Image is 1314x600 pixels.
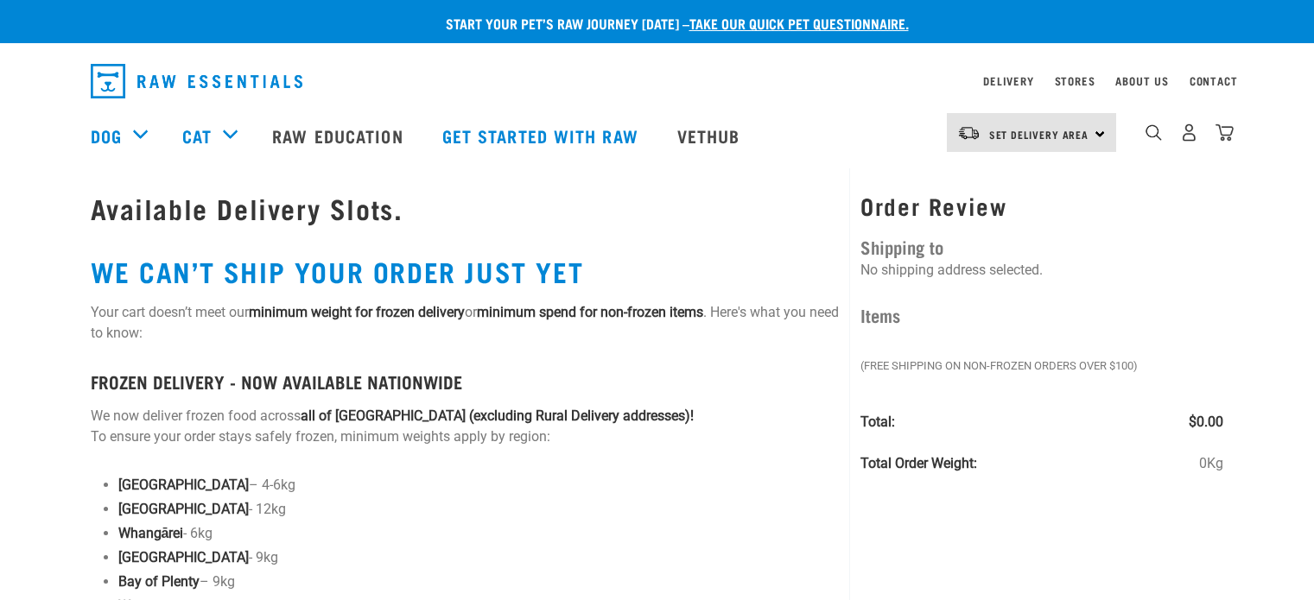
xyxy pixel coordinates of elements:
strong: [GEOGRAPHIC_DATA] [118,501,249,517]
strong: [GEOGRAPHIC_DATA] [118,477,249,493]
strong: Total: [860,414,895,430]
img: user.png [1180,123,1198,142]
p: – 9kg [118,572,840,592]
h2: WE CAN’T SHIP YOUR ORDER JUST YET [91,256,840,287]
img: home-icon@2x.png [1216,123,1234,142]
strong: Bay of Plenty [118,573,200,590]
a: take our quick pet questionnaire. [689,19,909,27]
p: We now deliver frozen food across To ensure your order stays safely frozen, minimum weights apply... [91,406,840,447]
a: About Us [1115,78,1168,84]
img: van-moving.png [957,125,981,141]
p: - 9kg [118,547,840,568]
img: Raw Essentials Logo [91,64,302,98]
em: (Free Shipping on Non-Frozen orders over $100) [860,357,1232,375]
span: $0.00 [1189,412,1223,433]
span: Set Delivery Area [989,131,1089,137]
a: Raw Education [255,101,424,170]
p: No shipping address selected. [860,260,1223,281]
h4: FROZEN DELIVERY - NOW AVAILABLE NATIONWIDE [91,371,840,391]
a: Cat [182,123,212,148]
a: Vethub [660,101,762,170]
a: Stores [1055,78,1095,84]
strong: [GEOGRAPHIC_DATA] [118,549,249,565]
h3: Order Review [860,193,1223,219]
img: home-icon-1@2x.png [1146,124,1162,141]
h1: Available Delivery Slots. [91,193,840,224]
strong: all of [GEOGRAPHIC_DATA] (excluding Rural Delivery addresses)! [301,407,694,424]
h4: Shipping to [860,233,1223,260]
strong: minimum weight for frozen delivery [249,304,465,320]
strong: Whangārei [118,525,184,541]
a: Delivery [983,78,1033,84]
h4: Items [860,301,1223,328]
p: - 12kg [118,499,840,520]
p: - 6kg [118,523,840,544]
p: Your cart doesn’t meet our or . Here's what you need to know: [91,302,840,344]
strong: Total Order Weight: [860,455,977,471]
nav: dropdown navigation [77,57,1238,105]
span: 0Kg [1199,453,1223,474]
a: Dog [91,123,122,148]
a: Contact [1190,78,1238,84]
a: Get started with Raw [425,101,660,170]
strong: minimum spend for non-frozen items [477,304,703,320]
p: – 4-6kg [118,475,840,496]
